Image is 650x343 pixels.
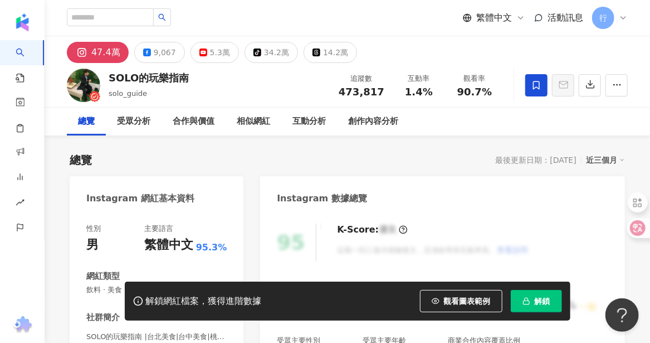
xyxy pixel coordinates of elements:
span: 473,817 [339,86,384,98]
div: Instagram 數據總覽 [277,192,367,205]
div: 近三個月 [586,153,625,167]
img: chrome extension [12,316,33,334]
div: 追蹤數 [339,73,384,84]
div: 創作內容分析 [348,115,398,128]
a: search [16,40,38,84]
div: 互動率 [398,73,440,84]
div: 相似網紅 [237,115,270,128]
span: 觀看圖表範例 [444,297,491,306]
div: 解鎖網紅檔案，獲得進階數據 [146,296,262,307]
div: 互動分析 [292,115,326,128]
span: solo_guide [109,89,147,98]
span: SOLO的玩樂指南 |台北美食|台中美食|桃園美食 | solo_guide [86,332,227,342]
div: 最後更新日期：[DATE] [496,156,576,165]
div: 觀看率 [453,73,496,84]
button: 14.2萬 [304,42,357,63]
div: 34.2萬 [264,45,289,60]
button: 9,067 [134,42,185,63]
div: SOLO的玩樂指南 [109,71,189,85]
img: logo icon [13,13,31,31]
div: 總覽 [78,115,95,128]
div: 主要語言 [144,224,173,234]
div: 受眾分析 [117,115,150,128]
div: 合作與價值 [173,115,214,128]
div: K-Score : [337,224,408,236]
div: 9,067 [154,45,176,60]
div: 性別 [86,224,101,234]
button: 47.4萬 [67,42,129,63]
button: 觀看圖表範例 [420,290,502,312]
span: 繁體中文 [476,12,512,24]
img: KOL Avatar [67,69,100,102]
div: 47.4萬 [91,45,120,60]
div: 男 [86,236,99,254]
span: 活動訊息 [548,12,583,23]
span: search [158,13,166,21]
div: 繁體中文 [144,236,193,254]
span: 90.7% [457,86,492,98]
div: 14.2萬 [323,45,348,60]
span: 解鎖 [535,297,550,306]
div: 5.3萬 [210,45,230,60]
button: 34.2萬 [245,42,298,63]
div: 網紅類型 [86,270,120,282]
span: 95.3% [196,241,227,254]
span: rise [16,191,25,216]
div: Instagram 網紅基本資料 [86,192,194,205]
button: 解鎖 [511,290,562,312]
button: 5.3萬 [190,42,239,63]
span: 1.4% [405,86,433,98]
span: 行 [599,12,607,24]
div: 總覽 [70,152,92,168]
